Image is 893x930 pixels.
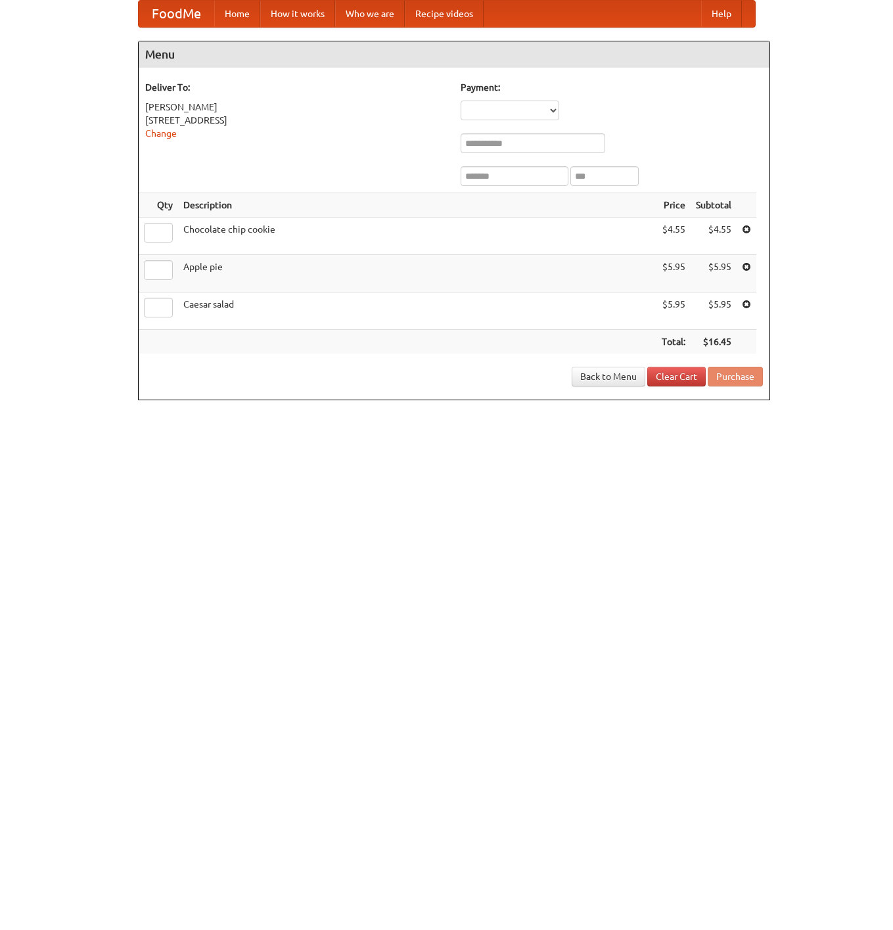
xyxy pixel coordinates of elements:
[461,81,763,94] h5: Payment:
[656,292,691,330] td: $5.95
[139,41,769,68] h4: Menu
[145,81,447,94] h5: Deliver To:
[214,1,260,27] a: Home
[178,218,656,255] td: Chocolate chip cookie
[335,1,405,27] a: Who we are
[691,330,737,354] th: $16.45
[656,330,691,354] th: Total:
[178,255,656,292] td: Apple pie
[145,101,447,114] div: [PERSON_NAME]
[178,193,656,218] th: Description
[691,255,737,292] td: $5.95
[178,292,656,330] td: Caesar salad
[145,128,177,139] a: Change
[647,367,706,386] a: Clear Cart
[691,193,737,218] th: Subtotal
[691,292,737,330] td: $5.95
[708,367,763,386] button: Purchase
[656,218,691,255] td: $4.55
[260,1,335,27] a: How it works
[405,1,484,27] a: Recipe videos
[656,255,691,292] td: $5.95
[656,193,691,218] th: Price
[145,114,447,127] div: [STREET_ADDRESS]
[139,193,178,218] th: Qty
[572,367,645,386] a: Back to Menu
[139,1,214,27] a: FoodMe
[691,218,737,255] td: $4.55
[701,1,742,27] a: Help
